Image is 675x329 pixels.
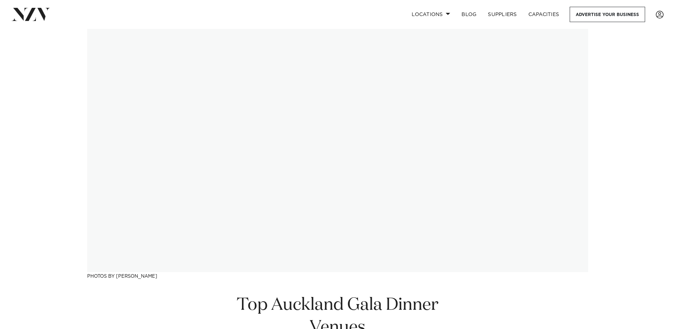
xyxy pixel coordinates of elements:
a: Capacities [523,7,565,22]
a: BLOG [456,7,482,22]
a: Photos by [PERSON_NAME] [87,274,157,279]
a: Locations [406,7,456,22]
a: Advertise your business [570,7,645,22]
a: SUPPLIERS [482,7,522,22]
img: nzv-logo.png [11,8,50,21]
